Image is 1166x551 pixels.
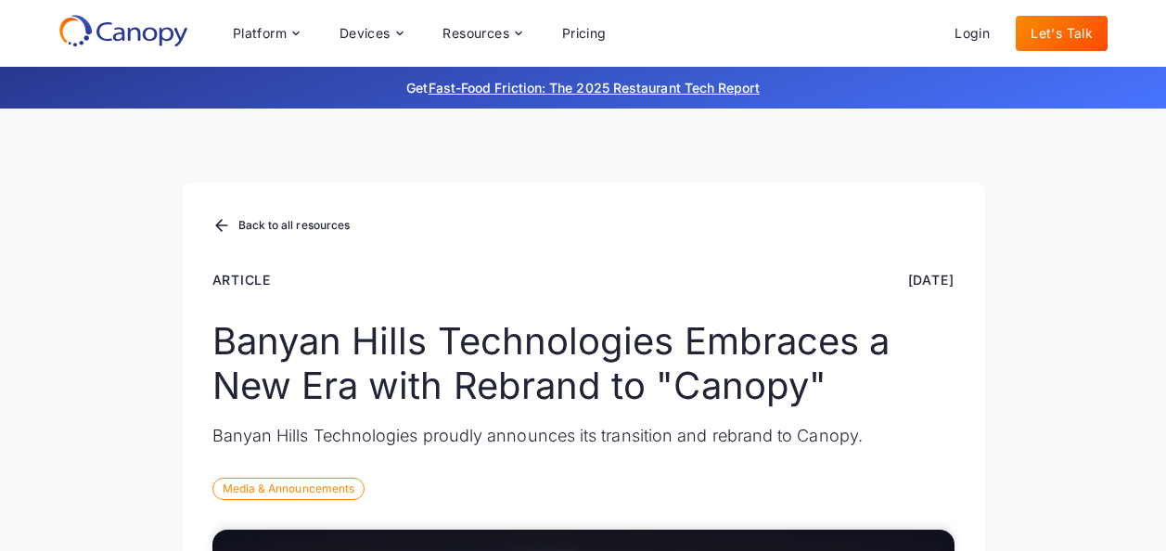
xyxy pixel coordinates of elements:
p: Banyan Hills Technologies proudly announces its transition and rebrand to Canopy. [212,423,955,448]
div: Platform [233,27,287,40]
p: Get [129,78,1038,97]
div: Back to all resources [238,220,351,231]
a: Pricing [547,16,621,51]
div: Media & Announcements [212,478,365,500]
div: Resources [428,15,535,52]
div: Article [212,270,272,289]
a: Login [940,16,1005,51]
div: Platform [218,15,314,52]
div: [DATE] [908,270,955,289]
div: Devices [325,15,417,52]
div: Devices [340,27,391,40]
a: Back to all resources [212,214,351,238]
div: Resources [442,27,509,40]
a: Let's Talk [1016,16,1108,51]
a: Fast-Food Friction: The 2025 Restaurant Tech Report [429,80,760,96]
h1: Banyan Hills Technologies Embraces a New Era with Rebrand to "Canopy" [212,319,955,408]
